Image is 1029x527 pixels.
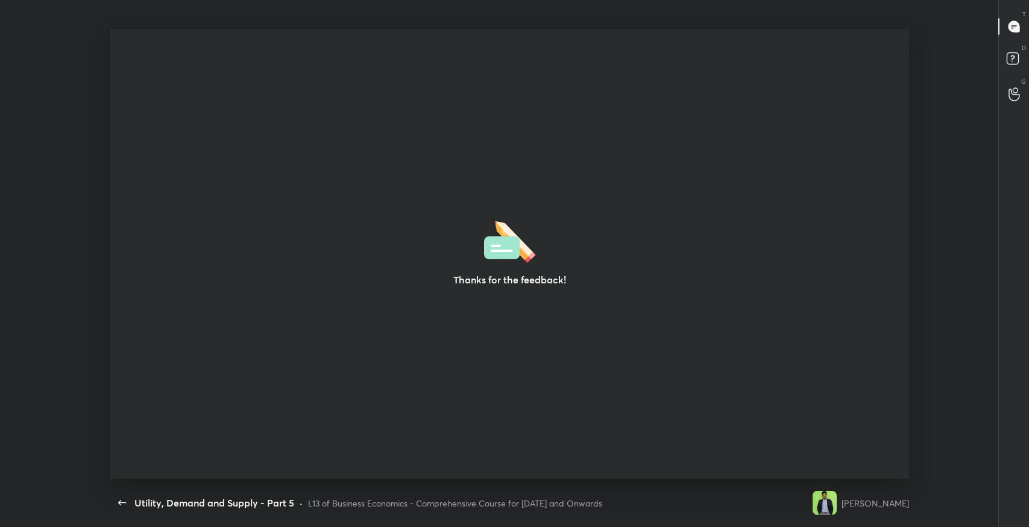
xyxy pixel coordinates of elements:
[308,497,602,510] div: L13 of Business Economics - Comprehensive Course for [DATE] and Onwards
[299,497,303,510] div: •
[1022,43,1026,52] p: D
[842,497,909,510] div: [PERSON_NAME]
[813,491,837,515] img: fcc3dd17a7d24364a6f5f049f7d33ac3.jpg
[483,217,535,263] img: feedbackThanks.36dea665.svg
[453,273,566,287] h3: Thanks for the feedback!
[1021,77,1026,86] p: G
[134,496,294,510] div: Utility, Demand and Supply - Part 5
[1022,10,1026,19] p: T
